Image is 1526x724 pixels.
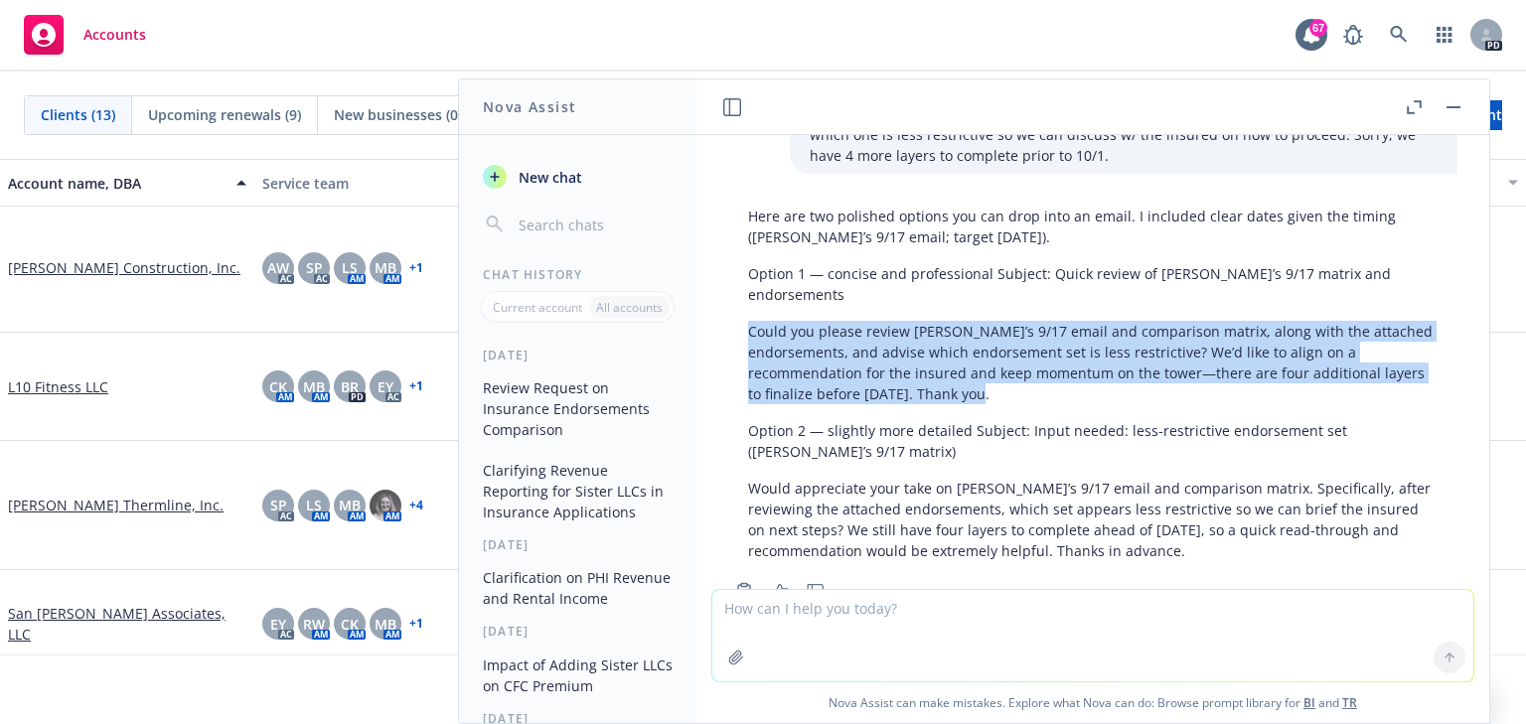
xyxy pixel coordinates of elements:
span: MB [375,614,396,635]
a: Report a Bug [1333,15,1373,55]
a: Search [1379,15,1419,55]
div: Account name, DBA [8,173,225,194]
p: All accounts [596,299,663,316]
span: MB [375,257,396,278]
div: [DATE] [459,536,696,553]
button: New chat [475,159,681,195]
span: LS [306,495,322,515]
div: [DATE] [459,623,696,640]
span: Accounts [83,27,146,43]
p: Option 1 — concise and professional Subject: Quick review of [PERSON_NAME]’s 9/17 matrix and endo... [748,263,1438,305]
div: [DATE] [459,347,696,363]
span: SP [270,495,287,515]
span: EY [270,614,286,635]
a: + 1 [409,380,423,392]
a: [PERSON_NAME] Thermline, Inc. [8,495,224,515]
span: Nova Assist can make mistakes. Explore what Nova can do: Browse prompt library for and [704,682,1481,723]
a: + 4 [409,500,423,511]
span: Clients (13) [41,104,115,125]
div: Chat History [459,266,696,283]
button: Impact of Adding Sister LLCs on CFC Premium [475,649,681,702]
span: New chat [515,167,582,188]
p: Could you please review [PERSON_NAME]’s 9/17 email and comparison matrix, along with the attached... [748,321,1438,404]
span: AW [267,257,289,278]
span: Upcoming renewals (9) [148,104,301,125]
svg: Copy to clipboard [735,582,753,600]
button: Review Request on Insurance Endorsements Comparison [475,371,681,446]
a: TR [1342,694,1357,711]
img: photo [370,490,401,521]
span: RW [303,614,325,635]
a: San [PERSON_NAME] Associates, LLC [8,603,246,645]
a: L10 Fitness LLC [8,376,108,397]
p: Current account [493,299,582,316]
span: SP [306,257,323,278]
div: Service team [262,173,501,194]
a: Accounts [16,7,154,63]
span: BR [341,376,359,397]
a: BI [1303,694,1315,711]
a: Switch app [1425,15,1464,55]
p: Here are two polished options you can drop into an email. I included clear dates given the timing... [748,206,1438,247]
button: Clarifying Revenue Reporting for Sister LLCs in Insurance Applications [475,454,681,528]
span: MB [339,495,361,515]
button: Clarification on PHI Revenue and Rental Income [475,561,681,615]
input: Search chats [515,211,673,238]
span: CK [269,376,287,397]
button: Service team [254,159,509,207]
a: + 1 [409,262,423,274]
span: CK [341,614,359,635]
button: Thumbs down [800,577,832,605]
a: + 1 [409,618,423,630]
p: Option 2 — slightly more detailed Subject: Input needed: less-restrictive endorsement set ([PERSO... [748,420,1438,462]
span: LS [342,257,358,278]
p: Would appreciate your take on [PERSON_NAME]’s 9/17 email and comparison matrix. Specifically, aft... [748,478,1438,561]
span: EY [378,376,393,397]
span: MB [303,376,325,397]
h1: Nova Assist [483,96,576,117]
a: [PERSON_NAME] Construction, Inc. [8,257,240,278]
span: New businesses (0) [334,104,462,125]
div: 67 [1309,19,1327,37]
